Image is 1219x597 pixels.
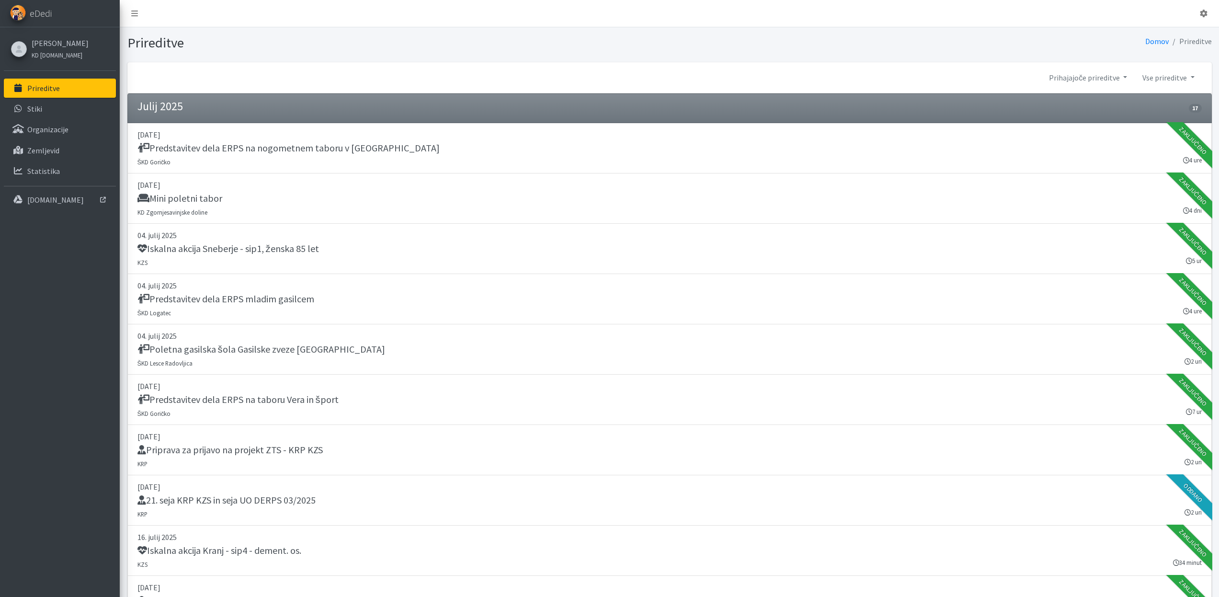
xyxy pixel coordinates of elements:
[137,410,171,417] small: ŠKD Goričko
[137,510,148,518] small: KRP
[137,481,1202,493] p: [DATE]
[137,293,314,305] h5: Predstavitev dela ERPS mladim gasilcem
[27,125,68,134] p: Organizacije
[137,394,339,405] h5: Predstavitev dela ERPS na taboru Vera in šport
[127,526,1212,576] a: 16. julij 2025 Iskalna akcija Kranj - sip4 - dement. os. KZS 34 minut Zaključeno
[1169,34,1212,48] li: Prireditve
[137,259,148,266] small: KZS
[137,280,1202,291] p: 04. julij 2025
[1135,68,1202,87] a: Vse prireditve
[137,344,385,355] h5: Poletna gasilska šola Gasilske zveze [GEOGRAPHIC_DATA]
[32,49,89,60] a: KD [DOMAIN_NAME]
[137,142,440,154] h5: Predstavitev dela ERPS na nogometnem taboru v [GEOGRAPHIC_DATA]
[137,193,222,204] h5: Mini poletni tabor
[137,158,171,166] small: ŠKD Goričko
[137,460,148,468] small: KRP
[127,123,1212,173] a: [DATE] Predstavitev dela ERPS na nogometnem taboru v [GEOGRAPHIC_DATA] ŠKD Goričko 4 ure Zaključeno
[32,51,82,59] small: KD [DOMAIN_NAME]
[127,375,1212,425] a: [DATE] Predstavitev dela ERPS na taboru Vera in šport ŠKD Goričko 7 ur Zaključeno
[4,120,116,139] a: Organizacije
[137,444,323,456] h5: Priprava za prijavo na projekt ZTS - KRP KZS
[127,324,1212,375] a: 04. julij 2025 Poletna gasilska šola Gasilske zveze [GEOGRAPHIC_DATA] ŠKD Lesce Radovljica 2 uri ...
[4,161,116,181] a: Statistika
[127,274,1212,324] a: 04. julij 2025 Predstavitev dela ERPS mladim gasilcem ŠKD Logatec 4 ure Zaključeno
[137,230,1202,241] p: 04. julij 2025
[137,380,1202,392] p: [DATE]
[1041,68,1135,87] a: Prihajajoče prireditve
[27,166,60,176] p: Statistika
[137,494,316,506] h5: 21. seja KRP KZS in seja UO DERPS 03/2025
[4,190,116,209] a: [DOMAIN_NAME]
[27,83,60,93] p: Prireditve
[137,545,301,556] h5: Iskalna akcija Kranj - sip4 - dement. os.
[137,431,1202,442] p: [DATE]
[137,582,1202,593] p: [DATE]
[127,425,1212,475] a: [DATE] Priprava za prijavo na projekt ZTS - KRP KZS KRP 2 uri Zaključeno
[10,5,26,21] img: eDedi
[1145,36,1169,46] a: Domov
[1189,104,1201,113] span: 17
[27,104,42,114] p: Stiki
[137,243,319,254] h5: Iskalna akcija Sneberje - sip1, ženska 85 let
[137,208,207,216] small: KD Zgornjesavinjske doline
[4,141,116,160] a: Zemljevid
[137,309,171,317] small: ŠKD Logatec
[4,79,116,98] a: Prireditve
[137,179,1202,191] p: [DATE]
[27,146,59,155] p: Zemljevid
[137,129,1202,140] p: [DATE]
[4,99,116,118] a: Stiki
[137,531,1202,543] p: 16. julij 2025
[137,561,148,568] small: KZS
[32,37,89,49] a: [PERSON_NAME]
[127,173,1212,224] a: [DATE] Mini poletni tabor KD Zgornjesavinjske doline 4 dni Zaključeno
[127,34,666,51] h1: Prireditve
[137,330,1202,342] p: 04. julij 2025
[137,100,183,114] h4: Julij 2025
[137,359,193,367] small: ŠKD Lesce Radovljica
[30,6,52,21] span: eDedi
[27,195,84,205] p: [DOMAIN_NAME]
[127,224,1212,274] a: 04. julij 2025 Iskalna akcija Sneberje - sip1, ženska 85 let KZS 5 ur Zaključeno
[127,475,1212,526] a: [DATE] 21. seja KRP KZS in seja UO DERPS 03/2025 KRP 2 uri Oddano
